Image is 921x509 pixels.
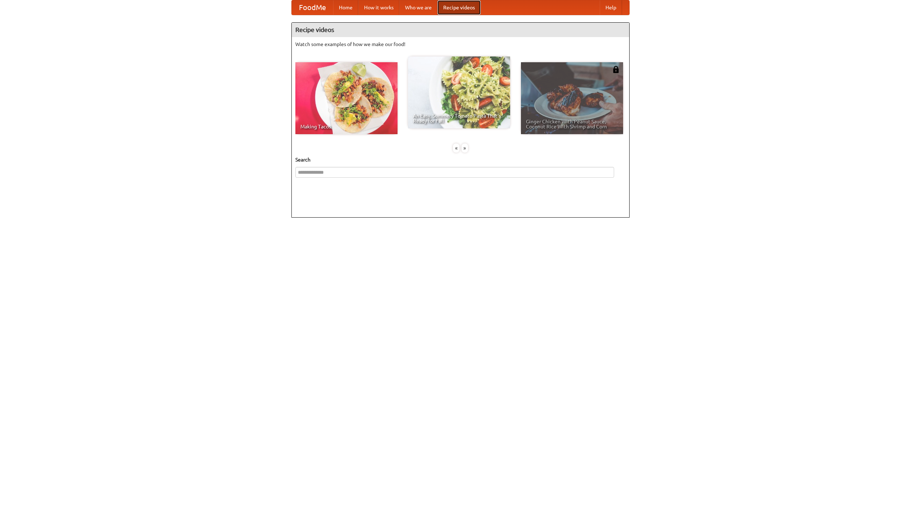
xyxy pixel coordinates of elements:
a: Help [600,0,622,15]
a: Making Tacos [295,62,398,134]
div: » [462,144,468,153]
a: FoodMe [292,0,333,15]
img: 483408.png [612,66,620,73]
h4: Recipe videos [292,23,629,37]
span: An Easy, Summery Tomato Pasta That's Ready for Fall [413,113,505,123]
a: How it works [358,0,399,15]
a: Who we are [399,0,437,15]
p: Watch some examples of how we make our food! [295,41,626,48]
a: Recipe videos [437,0,481,15]
div: « [453,144,459,153]
a: Home [333,0,358,15]
a: An Easy, Summery Tomato Pasta That's Ready for Fall [408,56,510,128]
h5: Search [295,156,626,163]
span: Making Tacos [300,124,393,129]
